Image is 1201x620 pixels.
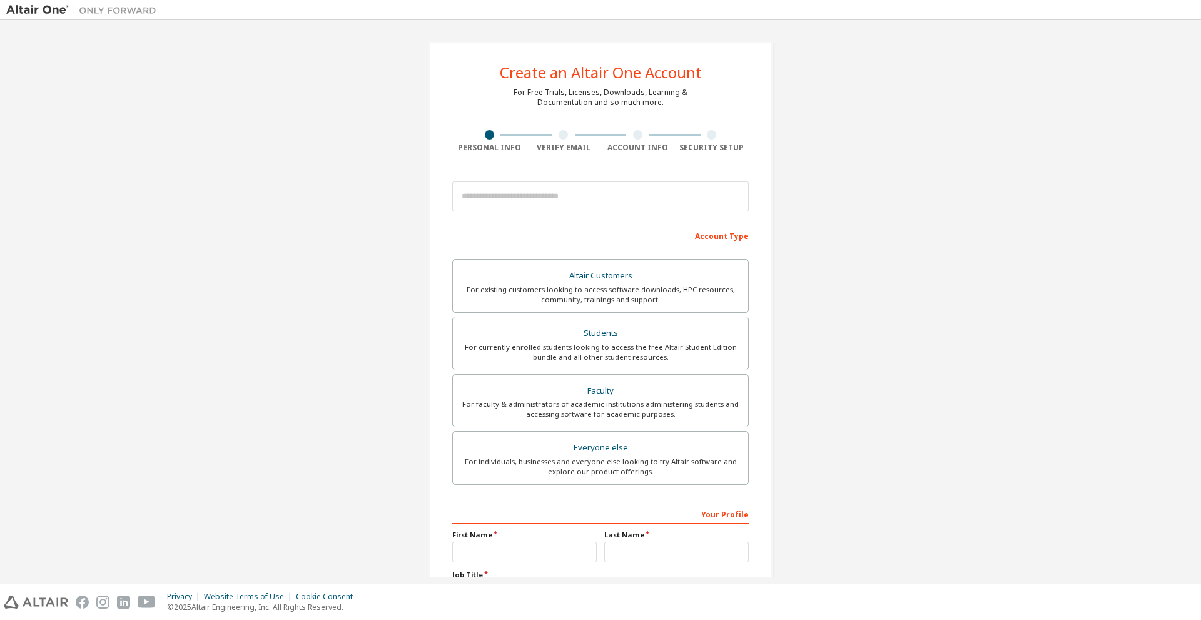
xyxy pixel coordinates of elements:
div: Website Terms of Use [204,592,296,602]
div: Create an Altair One Account [500,65,702,80]
div: Verify Email [527,143,601,153]
img: facebook.svg [76,596,89,609]
div: For Free Trials, Licenses, Downloads, Learning & Documentation and so much more. [514,88,687,108]
img: altair_logo.svg [4,596,68,609]
img: Altair One [6,4,163,16]
div: Everyone else [460,439,741,457]
div: Faculty [460,382,741,400]
div: Security Setup [675,143,749,153]
img: youtube.svg [138,596,156,609]
div: Account Info [600,143,675,153]
img: linkedin.svg [117,596,130,609]
div: Students [460,325,741,342]
img: instagram.svg [96,596,109,609]
div: Account Type [452,225,749,245]
div: For existing customers looking to access software downloads, HPC resources, community, trainings ... [460,285,741,305]
label: First Name [452,530,597,540]
div: Altair Customers [460,267,741,285]
label: Last Name [604,530,749,540]
div: For faculty & administrators of academic institutions administering students and accessing softwa... [460,399,741,419]
div: Personal Info [452,143,527,153]
div: For currently enrolled students looking to access the free Altair Student Edition bundle and all ... [460,342,741,362]
p: © 2025 Altair Engineering, Inc. All Rights Reserved. [167,602,360,612]
div: Your Profile [452,504,749,524]
label: Job Title [452,570,749,580]
div: For individuals, businesses and everyone else looking to try Altair software and explore our prod... [460,457,741,477]
div: Cookie Consent [296,592,360,602]
div: Privacy [167,592,204,602]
